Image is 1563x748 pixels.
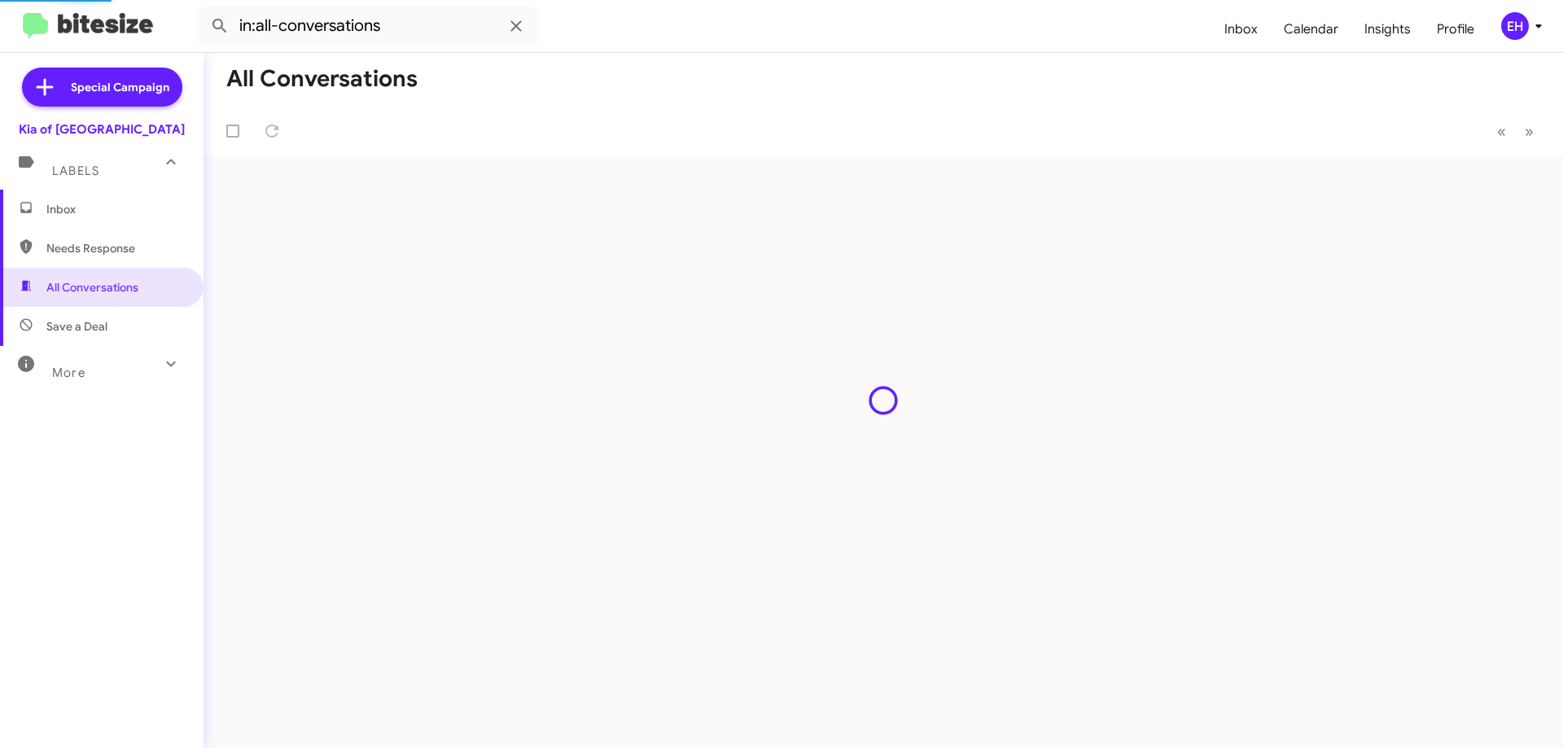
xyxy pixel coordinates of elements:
[1501,12,1529,40] div: EH
[19,121,185,138] div: Kia of [GEOGRAPHIC_DATA]
[46,279,138,295] span: All Conversations
[197,7,539,46] input: Search
[52,365,85,380] span: More
[1525,121,1534,142] span: »
[1424,6,1487,53] a: Profile
[22,68,182,107] a: Special Campaign
[46,318,107,335] span: Save a Deal
[1487,115,1516,148] button: Previous
[1351,6,1424,53] a: Insights
[1488,115,1543,148] nav: Page navigation example
[46,201,185,217] span: Inbox
[1211,6,1271,53] a: Inbox
[1515,115,1543,148] button: Next
[46,240,185,256] span: Needs Response
[1487,12,1545,40] button: EH
[52,164,99,178] span: Labels
[71,79,169,95] span: Special Campaign
[1271,6,1351,53] a: Calendar
[226,66,418,92] h1: All Conversations
[1497,121,1506,142] span: «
